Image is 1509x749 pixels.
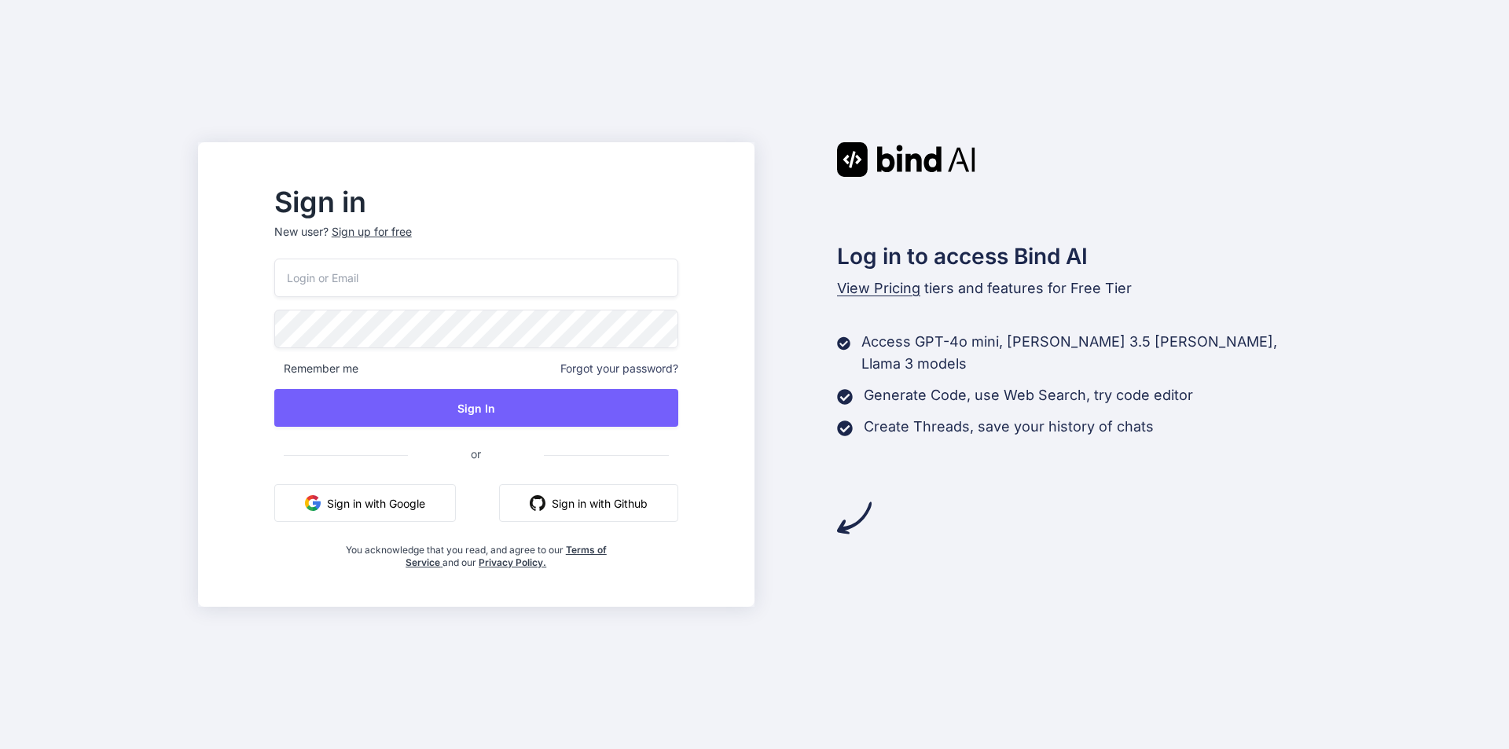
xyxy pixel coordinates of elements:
button: Sign in with Github [499,484,678,522]
span: Forgot your password? [560,361,678,376]
p: Generate Code, use Web Search, try code editor [864,384,1193,406]
input: Login or Email [274,259,678,297]
div: You acknowledge that you read, and agree to our and our [341,534,611,569]
a: Terms of Service [406,544,607,568]
p: New user? [274,224,678,259]
img: arrow [837,501,872,535]
p: Create Threads, save your history of chats [864,416,1154,438]
button: Sign in with Google [274,484,456,522]
span: View Pricing [837,280,920,296]
p: tiers and features for Free Tier [837,277,1312,299]
button: Sign In [274,389,678,427]
div: Sign up for free [332,224,412,240]
h2: Sign in [274,189,678,215]
p: Access GPT-4o mini, [PERSON_NAME] 3.5 [PERSON_NAME], Llama 3 models [861,331,1311,375]
span: Remember me [274,361,358,376]
a: Privacy Policy. [479,556,546,568]
img: github [530,495,545,511]
span: or [408,435,544,473]
img: google [305,495,321,511]
h2: Log in to access Bind AI [837,240,1312,273]
img: Bind AI logo [837,142,975,177]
